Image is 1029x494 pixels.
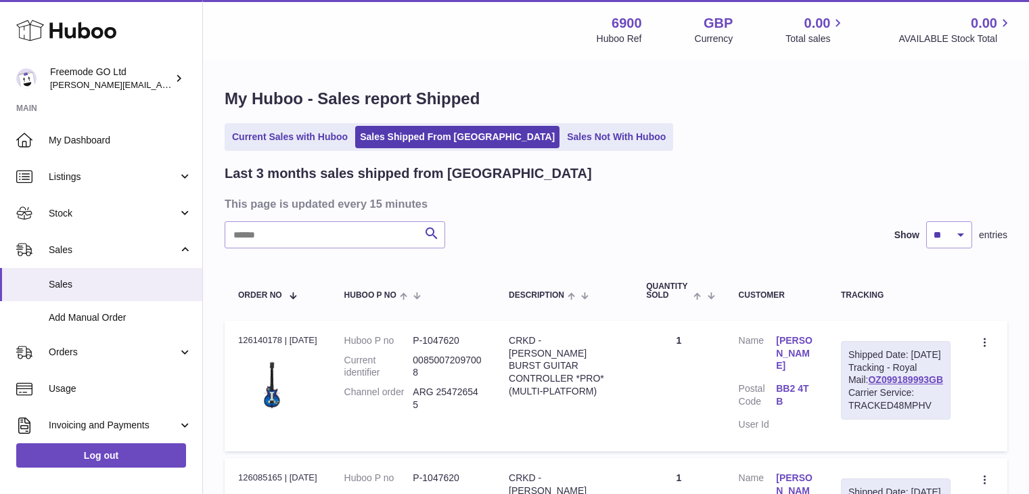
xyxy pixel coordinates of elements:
[344,472,413,485] dt: Huboo P no
[225,196,1004,211] h3: This page is updated every 15 minutes
[612,14,642,32] strong: 6900
[355,126,559,148] a: Sales Shipped From [GEOGRAPHIC_DATA]
[562,126,670,148] a: Sales Not With Huboo
[49,311,192,324] span: Add Manual Order
[739,418,777,431] dt: User Id
[49,171,178,183] span: Listings
[16,443,186,468] a: Log out
[49,382,192,395] span: Usage
[413,386,482,411] dd: ARG 254726545
[695,32,733,45] div: Currency
[776,382,814,408] a: BB2 4TB
[16,68,37,89] img: lenka.smikniarova@gioteck.com
[597,32,642,45] div: Huboo Ref
[238,334,317,346] div: 126140178 | [DATE]
[49,346,178,359] span: Orders
[49,244,178,256] span: Sales
[49,134,192,147] span: My Dashboard
[785,14,846,45] a: 0.00 Total sales
[898,14,1013,45] a: 0.00 AVAILABLE Stock Total
[344,291,396,300] span: Huboo P no
[739,382,777,411] dt: Postal Code
[848,386,943,412] div: Carrier Service: TRACKED48MPHV
[739,291,814,300] div: Customer
[841,341,951,420] div: Tracking - Royal Mail:
[509,291,564,300] span: Description
[225,164,592,183] h2: Last 3 months sales shipped from [GEOGRAPHIC_DATA]
[413,334,482,347] dd: P-1047620
[238,472,317,484] div: 126085165 | [DATE]
[344,334,413,347] dt: Huboo P no
[894,229,919,242] label: Show
[646,282,690,300] span: Quantity Sold
[971,14,997,32] span: 0.00
[509,334,619,398] div: CRKD - [PERSON_NAME] BURST GUITAR CONTROLLER *PRO* (MULTI-PLATFORM)
[225,88,1007,110] h1: My Huboo - Sales report Shipped
[50,66,172,91] div: Freemode GO Ltd
[841,291,951,300] div: Tracking
[49,278,192,291] span: Sales
[49,207,178,220] span: Stock
[868,374,943,385] a: OZ099189993GB
[633,321,725,451] td: 1
[785,32,846,45] span: Total sales
[979,229,1007,242] span: entries
[739,334,777,376] dt: Name
[344,354,413,380] dt: Current identifier
[804,14,831,32] span: 0.00
[238,291,282,300] span: Order No
[848,349,943,361] div: Shipped Date: [DATE]
[704,14,733,32] strong: GBP
[50,79,271,90] span: [PERSON_NAME][EMAIL_ADDRESS][DOMAIN_NAME]
[344,386,413,411] dt: Channel order
[49,419,178,432] span: Invoicing and Payments
[776,334,814,373] a: [PERSON_NAME]
[413,472,482,485] dd: P-1047620
[227,126,352,148] a: Current Sales with Huboo
[413,354,482,380] dd: 00850072097008
[238,351,306,418] img: 1749724126.png
[898,32,1013,45] span: AVAILABLE Stock Total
